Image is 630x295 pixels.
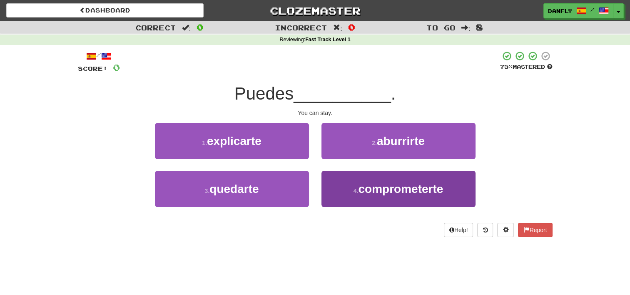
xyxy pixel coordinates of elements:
span: 0 [197,22,204,32]
span: quedarte [209,182,259,195]
button: Round history (alt+y) [477,223,493,237]
a: danfly / [543,3,613,18]
small: 2 . [372,140,377,146]
span: 75 % [500,63,513,70]
span: 8 [476,22,483,32]
button: 1.explicarte [155,123,309,159]
small: 1 . [202,140,207,146]
span: comprometerte [358,182,443,195]
a: Dashboard [6,3,204,17]
div: Mastered [500,63,553,71]
div: / [78,51,120,61]
span: aburrirte [377,135,425,147]
span: To go [426,23,456,32]
button: Report [518,223,552,237]
span: Score: [78,65,108,72]
a: Clozemaster [216,3,413,18]
button: 3.quedarte [155,171,309,207]
small: 4 . [354,187,359,194]
button: 4.comprometerte [321,171,476,207]
span: danfly [548,7,572,15]
span: : [333,24,342,31]
button: Help! [444,223,473,237]
span: __________ [294,84,391,103]
span: : [182,24,191,31]
span: Puedes [234,84,294,103]
span: Correct [135,23,176,32]
span: explicarte [207,135,261,147]
span: / [590,7,595,12]
span: . [391,84,396,103]
strong: Fast Track Level 1 [305,37,351,42]
span: Incorrect [275,23,327,32]
button: 2.aburrirte [321,123,476,159]
span: 0 [113,62,120,72]
div: You can stay. [78,109,553,117]
span: : [461,24,471,31]
span: 0 [348,22,355,32]
small: 3 . [205,187,210,194]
